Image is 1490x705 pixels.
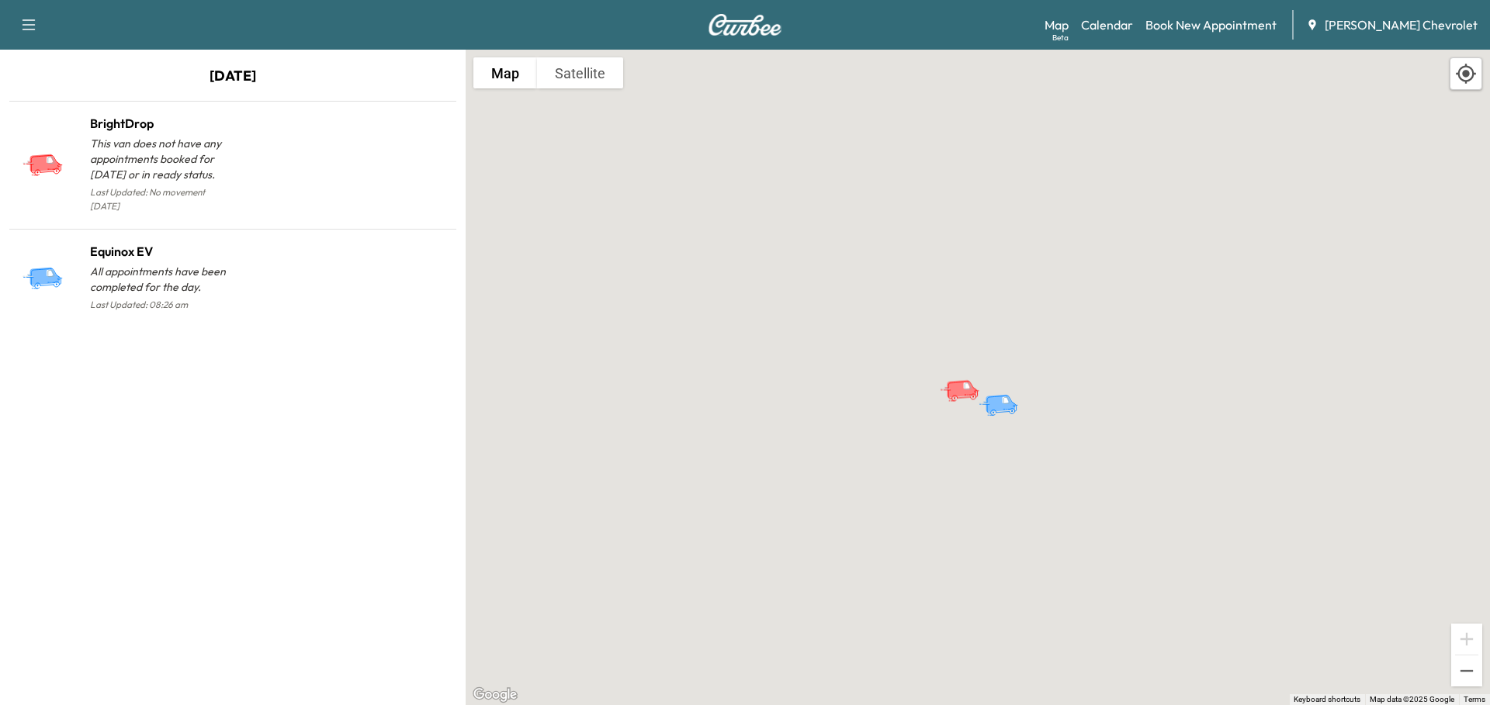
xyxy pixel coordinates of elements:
button: Show street map [473,57,537,88]
img: Google [470,685,521,705]
h1: Equinox EV [90,242,233,261]
div: Recenter map [1450,57,1482,90]
a: Terms (opens in new tab) [1464,695,1485,703]
button: Zoom in [1451,624,1482,655]
span: [PERSON_NAME] Chevrolet [1325,16,1478,34]
a: MapBeta [1045,16,1069,34]
span: Map data ©2025 Google [1370,695,1454,703]
p: Last Updated: 08:26 am [90,295,233,315]
img: Curbee Logo [708,14,782,36]
gmp-advanced-marker: BrightDrop [939,363,993,390]
p: Last Updated: No movement [DATE] [90,182,233,216]
h1: BrightDrop [90,114,233,133]
p: This van does not have any appointments booked for [DATE] or in ready status. [90,136,233,182]
button: Show satellite imagery [537,57,623,88]
a: Book New Appointment [1145,16,1277,34]
div: Beta [1052,32,1069,43]
a: Open this area in Google Maps (opens a new window) [470,685,521,705]
button: Zoom out [1451,655,1482,686]
gmp-advanced-marker: Equinox EV [978,378,1032,405]
button: Keyboard shortcuts [1294,694,1360,705]
a: Calendar [1081,16,1133,34]
p: All appointments have been completed for the day. [90,264,233,295]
